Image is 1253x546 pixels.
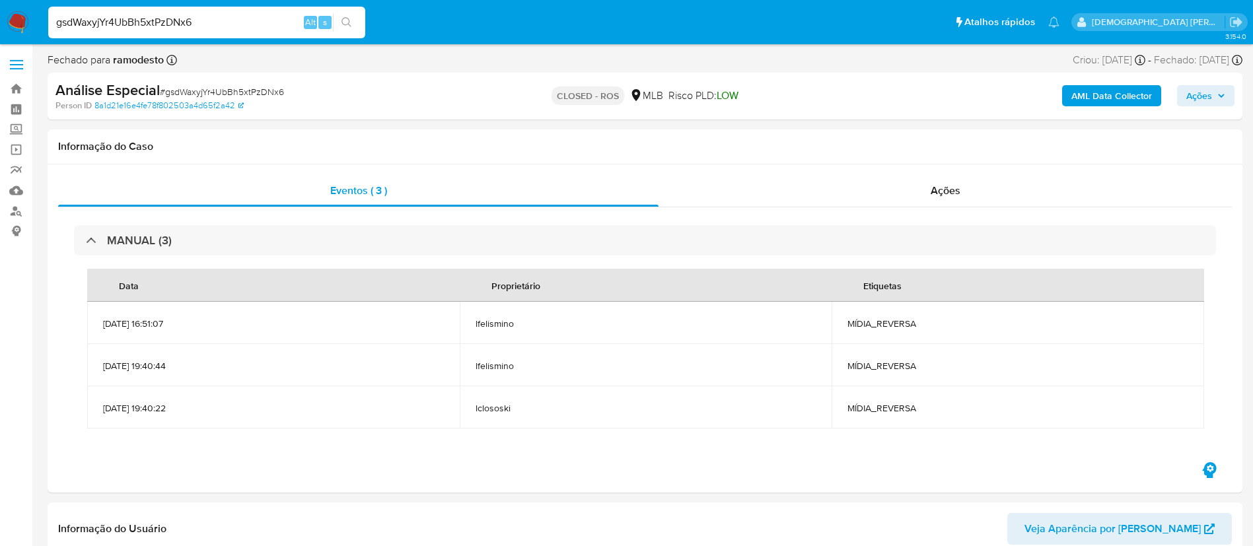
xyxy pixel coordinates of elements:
h1: Informação do Usuário [58,522,166,535]
a: Notificações [1048,17,1059,28]
button: search-icon [333,13,360,32]
span: lclososki [476,402,816,414]
h1: Informação do Caso [58,140,1232,153]
div: Proprietário [476,269,556,301]
div: Criou: [DATE] [1073,53,1145,67]
b: AML Data Collector [1071,85,1152,106]
span: [DATE] 19:40:44 [103,360,444,372]
span: Atalhos rápidos [964,15,1035,29]
span: [DATE] 19:40:22 [103,402,444,414]
span: s [323,16,327,28]
button: AML Data Collector [1062,85,1161,106]
span: Eventos ( 3 ) [330,183,387,198]
span: Ações [1186,85,1212,106]
b: Person ID [55,100,92,112]
span: # gsdWaxyjYr4UbBh5xtPzDNx6 [160,85,284,98]
span: Veja Aparência por [PERSON_NAME] [1024,513,1201,545]
span: Ações [931,183,960,198]
div: MANUAL (3) [74,225,1216,256]
h3: MANUAL (3) [107,233,172,248]
div: MLB [629,88,663,103]
p: CLOSED - ROS [552,86,624,105]
span: LOW [717,88,738,103]
span: MÍDIA_REVERSA [847,402,1188,414]
div: Fechado: [DATE] [1154,53,1242,67]
span: [DATE] 16:51:07 [103,318,444,329]
span: MÍDIA_REVERSA [847,360,1188,372]
button: Veja Aparência por [PERSON_NAME] [1007,513,1232,545]
span: - [1148,53,1151,67]
b: ramodesto [110,52,164,67]
div: Etiquetas [847,269,917,301]
a: Sair [1229,15,1243,29]
input: Pesquise usuários ou casos... [48,14,365,31]
div: Data [103,269,155,301]
span: lfelismino [476,360,816,372]
p: thais.asantos@mercadolivre.com [1092,16,1225,28]
b: Análise Especial [55,79,160,100]
span: MÍDIA_REVERSA [847,318,1188,329]
button: Ações [1177,85,1235,106]
span: Alt [305,16,316,28]
span: Risco PLD: [668,88,738,103]
span: Fechado para [48,53,164,67]
span: lfelismino [476,318,816,329]
a: 8a1d21e16e4fe78f802503a4d65f2a42 [94,100,244,112]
